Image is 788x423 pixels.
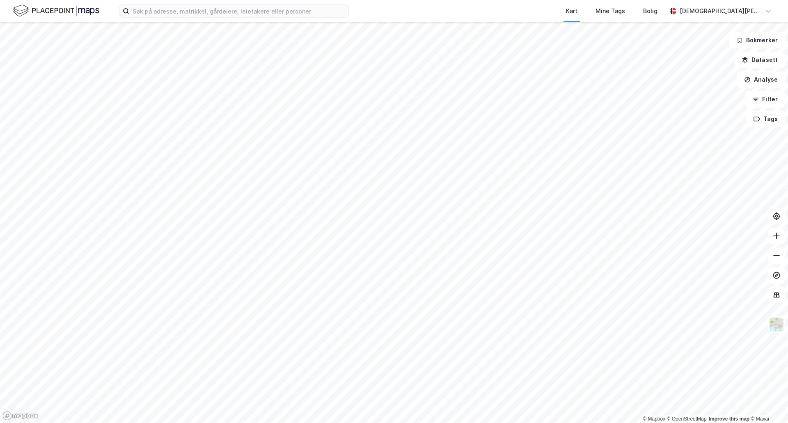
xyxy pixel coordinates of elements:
[680,6,762,16] div: [DEMOGRAPHIC_DATA][PERSON_NAME]
[747,384,788,423] div: Kontrollprogram for chat
[747,111,785,127] button: Tags
[729,32,785,48] button: Bokmerker
[643,6,657,16] div: Bolig
[747,384,788,423] iframe: Chat Widget
[735,52,785,68] button: Datasett
[745,91,785,107] button: Filter
[737,71,785,88] button: Analyse
[2,411,39,421] a: Mapbox homepage
[596,6,625,16] div: Mine Tags
[129,5,348,17] input: Søk på adresse, matrikkel, gårdeiere, leietakere eller personer
[13,4,99,18] img: logo.f888ab2527a4732fd821a326f86c7f29.svg
[566,6,577,16] div: Kart
[667,416,707,422] a: OpenStreetMap
[769,317,784,332] img: Z
[709,416,749,422] a: Improve this map
[643,416,665,422] a: Mapbox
